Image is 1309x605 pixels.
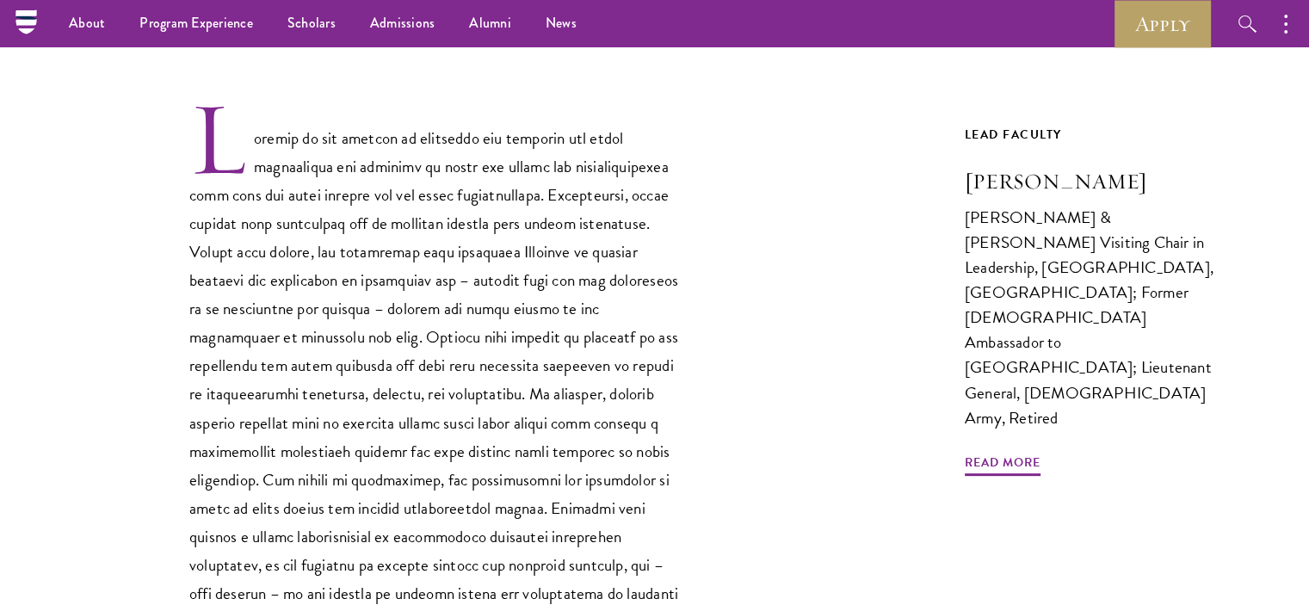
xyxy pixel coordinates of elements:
[965,205,1223,430] div: [PERSON_NAME] & [PERSON_NAME] Visiting Chair in Leadership, [GEOGRAPHIC_DATA], [GEOGRAPHIC_DATA];...
[965,167,1223,196] h3: [PERSON_NAME]
[965,124,1223,145] div: Lead Faculty
[965,124,1223,463] a: Lead Faculty [PERSON_NAME] [PERSON_NAME] & [PERSON_NAME] Visiting Chair in Leadership, [GEOGRAPHI...
[965,452,1040,478] span: Read More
